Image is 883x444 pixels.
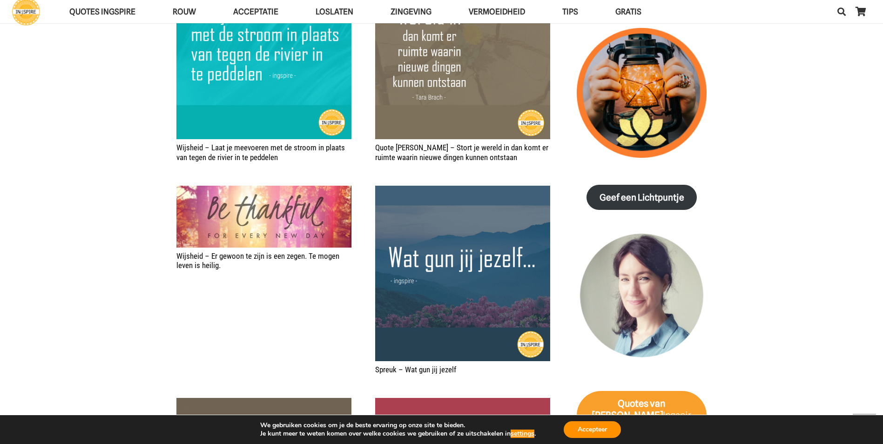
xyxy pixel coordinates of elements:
span: Zingeving [391,7,431,16]
span: ROUW [173,7,196,16]
strong: Geef een Lichtpuntje [600,192,684,203]
img: Ingspire inzicht: Wat gun jij jezelf [375,186,550,361]
button: settings [511,430,534,438]
img: lichtpuntjes voor in donkere tijden [577,28,707,158]
img: De mooiste spreuken van Ingspire over Dankbaarheid en Dankbaar zijn [176,186,351,247]
a: Quote – Falen bestaat niet, falen is slechts het leven dat ons in een andere richting probeert te... [176,399,351,408]
a: Terug naar top [853,414,876,437]
a: Spreuk – Wat gun jij jezelf [375,365,456,374]
a: Quotes van [PERSON_NAME]Ingspire [577,391,707,440]
span: Loslaten [316,7,353,16]
span: GRATIS [615,7,641,16]
a: Quote [PERSON_NAME] – Stort je wereld in dan komt er ruimte waarin nieuwe dingen kunnen ontstaan [375,143,548,161]
a: Geef een Lichtpuntje [586,185,697,210]
a: Wijsheid – Er gewoon te zijn is een zegen. Te mogen leven is heilig. [176,187,351,196]
p: Je kunt meer te weten komen over welke cookies we gebruiken of ze uitschakelen in . [260,430,536,438]
a: Quote – Leer van elke fout want elke ervaring (met name jouw vergissingen) zijn er om je te onder... [375,399,550,408]
a: Wijsheid – Er gewoon te zijn is een zegen. Te mogen leven is heilig. [176,251,339,270]
a: Wijsheid – Laat je meevoeren met de stroom in plaats van tegen de rivier in te peddelen [176,143,345,161]
a: Spreuk – Wat gun jij jezelf [375,187,550,196]
p: We gebruiken cookies om je de beste ervaring op onze site te bieden. [260,421,536,430]
span: QUOTES INGSPIRE [69,7,135,16]
img: Inge Geertzen - schrijfster Ingspire.nl, markteer en handmassage therapeut [577,234,707,363]
button: Accepteer [564,421,621,438]
strong: van [PERSON_NAME] [592,398,666,421]
span: Acceptatie [233,7,278,16]
strong: Quotes [618,398,648,409]
span: VERMOEIDHEID [469,7,525,16]
span: TIPS [562,7,578,16]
